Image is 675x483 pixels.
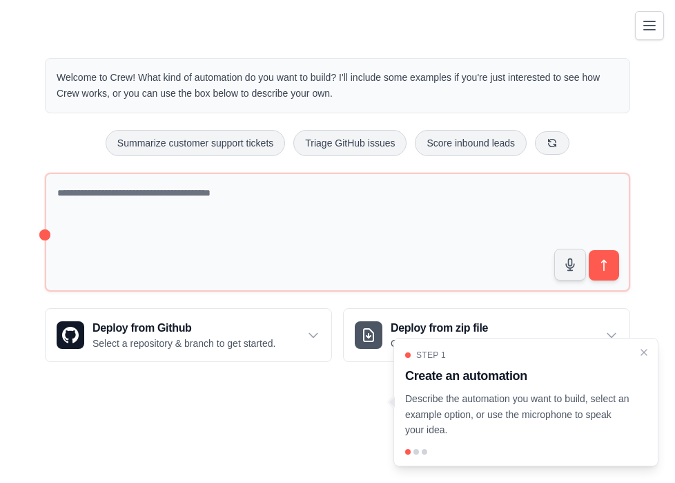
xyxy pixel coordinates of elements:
p: Describe the automation you want to build, select an example option, or use the microphone to spe... [405,391,630,438]
p: Welcome to Crew! What kind of automation do you want to build? I'll include some examples if you'... [57,70,618,102]
p: Choose a zip file to upload. [391,337,507,350]
h3: Deploy from zip file [391,320,507,337]
button: Score inbound leads [415,130,527,156]
p: Select a repository & branch to get started. [92,337,275,350]
button: Close walkthrough [638,347,649,358]
h3: Deploy from Github [92,320,275,337]
span: Step 1 [416,350,446,361]
button: Summarize customer support tickets [106,130,285,156]
h3: Create an automation [405,366,630,386]
button: Toggle navigation [635,11,664,40]
button: Triage GitHub issues [293,130,407,156]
